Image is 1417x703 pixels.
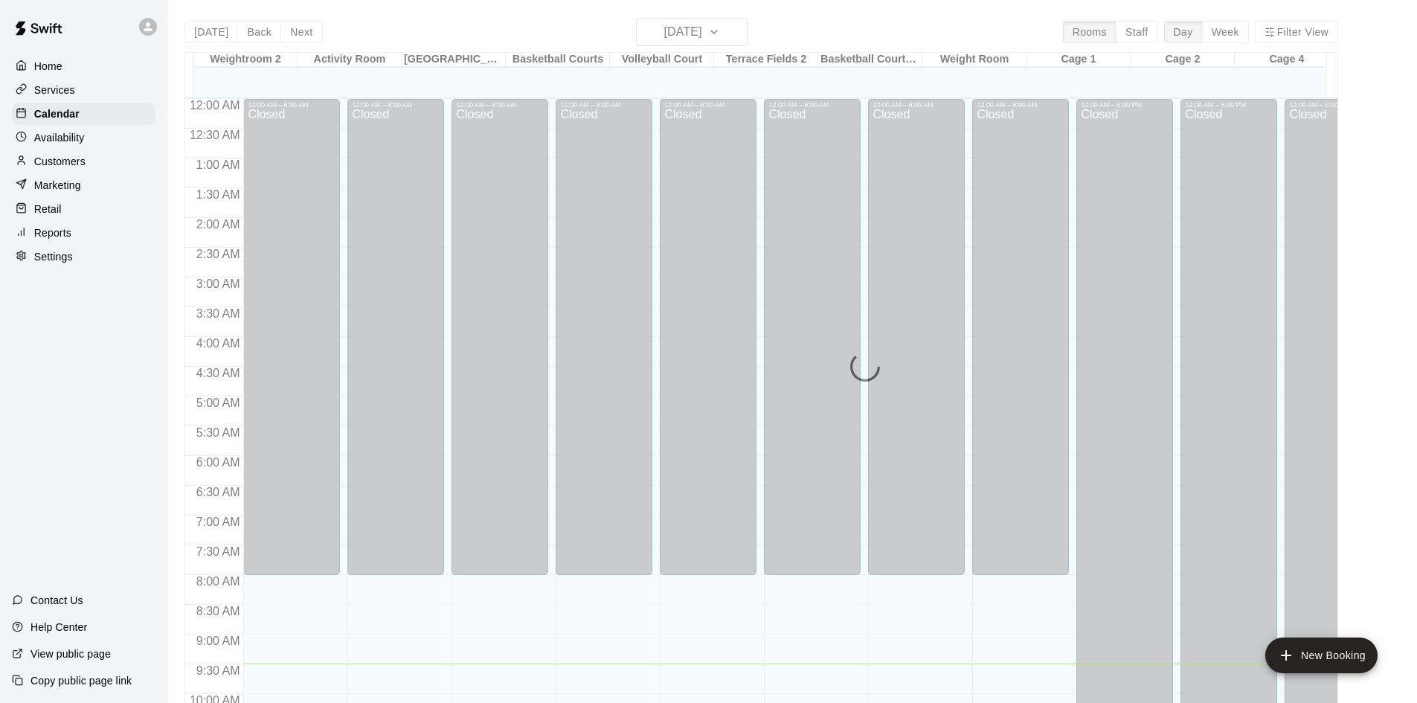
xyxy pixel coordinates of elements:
span: 5:30 AM [193,426,244,439]
div: 12:00 AM – 8:00 AM: Closed [764,99,861,575]
a: Settings [12,245,155,268]
span: 4:30 AM [193,367,244,379]
div: 12:00 AM – 8:00 AM: Closed [347,99,444,575]
span: 7:30 AM [193,545,244,558]
p: Copy public page link [30,673,132,688]
div: Terrace Fields 2 [714,53,818,67]
span: 6:00 AM [193,456,244,469]
span: 3:30 AM [193,307,244,320]
p: Marketing [34,178,81,193]
div: Closed [977,109,1064,580]
div: 12:00 AM – 5:00 PM [1081,101,1169,109]
p: Home [34,59,62,74]
span: 8:00 AM [193,575,244,588]
span: 1:30 AM [193,188,244,201]
div: 12:00 AM – 8:00 AM: Closed [243,99,340,575]
div: Closed [248,109,335,580]
div: 12:00 AM – 5:00 PM [1289,101,1377,109]
div: Cage 2 [1131,53,1235,67]
div: 12:00 AM – 5:00 PM [1185,101,1273,109]
p: Services [34,83,75,97]
div: Closed [456,109,544,580]
p: Contact Us [30,593,83,608]
a: Marketing [12,174,155,196]
p: Retail [34,202,62,216]
p: Calendar [34,106,80,121]
p: Customers [34,154,86,169]
span: 4:00 AM [193,337,244,350]
div: 12:00 AM – 8:00 AM: Closed [556,99,652,575]
div: 12:00 AM – 8:00 AM [248,101,335,109]
div: 12:00 AM – 8:00 AM: Closed [972,99,1069,575]
div: Cage 1 [1026,53,1131,67]
span: 2:30 AM [193,248,244,260]
p: View public page [30,646,111,661]
div: Closed [768,109,856,580]
a: Reports [12,222,155,244]
span: 12:30 AM [186,129,244,141]
span: 5:00 AM [193,397,244,409]
a: Home [12,55,155,77]
a: Services [12,79,155,101]
a: Calendar [12,103,155,125]
span: 1:00 AM [193,158,244,171]
div: 12:00 AM – 8:00 AM [352,101,440,109]
div: 12:00 AM – 8:00 AM [560,101,648,109]
span: 3:00 AM [193,277,244,290]
div: Closed [352,109,440,580]
div: 12:00 AM – 8:00 AM [873,101,960,109]
div: Weightroom 2 [193,53,298,67]
div: Volleyball Court [610,53,714,67]
span: 9:00 AM [193,635,244,647]
div: Weight Room [922,53,1026,67]
a: Availability [12,126,155,149]
span: 7:00 AM [193,516,244,528]
p: Settings [34,249,73,264]
div: Closed [664,109,752,580]
div: Closed [560,109,648,580]
span: 9:30 AM [193,664,244,677]
button: add [1265,638,1378,673]
span: 12:00 AM [186,99,244,112]
p: Help Center [30,620,87,635]
span: 6:30 AM [193,486,244,498]
p: Availability [34,130,85,145]
div: 12:00 AM – 8:00 AM: Closed [660,99,756,575]
div: 12:00 AM – 8:00 AM: Closed [452,99,548,575]
div: 12:00 AM – 8:00 AM [664,101,752,109]
div: 12:00 AM – 8:00 AM [456,101,544,109]
div: Basketball Courts [506,53,610,67]
div: Cage 4 [1235,53,1339,67]
span: 8:30 AM [193,605,244,617]
a: Retail [12,198,155,220]
a: Customers [12,150,155,173]
div: Activity Room [298,53,402,67]
div: Basketball Courts 2 [818,53,922,67]
div: 12:00 AM – 8:00 AM [768,101,856,109]
div: Closed [873,109,960,580]
div: 12:00 AM – 8:00 AM [977,101,1064,109]
div: 12:00 AM – 8:00 AM: Closed [868,99,965,575]
span: 2:00 AM [193,218,244,231]
p: Reports [34,225,71,240]
div: [GEOGRAPHIC_DATA] [402,53,506,67]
